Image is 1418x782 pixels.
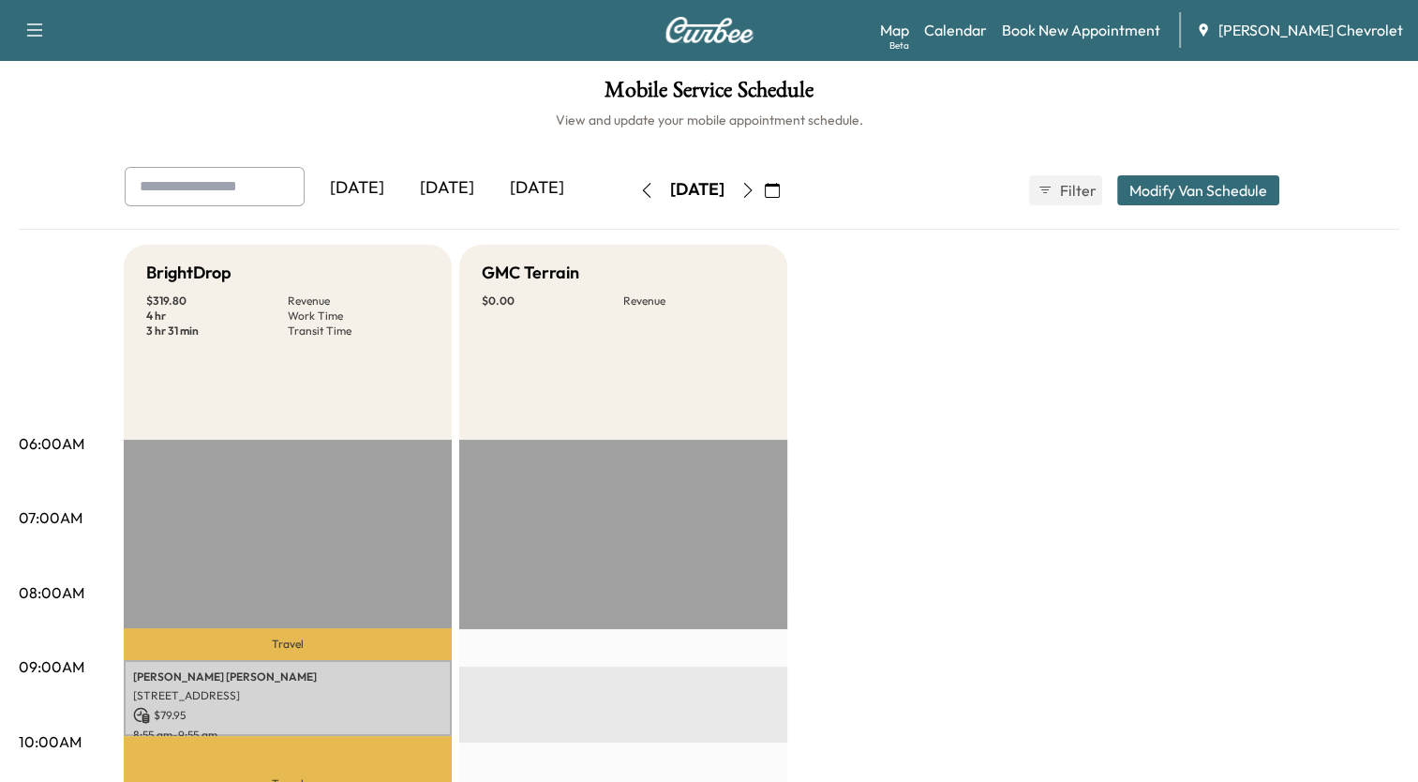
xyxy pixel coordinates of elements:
[146,293,288,308] p: $ 319.80
[133,707,442,724] p: $ 79.95
[288,323,429,338] p: Transit Time
[664,17,754,43] img: Curbee Logo
[146,323,288,338] p: 3 hr 31 min
[482,293,623,308] p: $ 0.00
[133,669,442,684] p: [PERSON_NAME] [PERSON_NAME]
[19,655,84,678] p: 09:00AM
[146,260,231,286] h5: BrightDrop
[19,432,84,455] p: 06:00AM
[19,581,84,604] p: 08:00AM
[19,506,82,529] p: 07:00AM
[402,167,492,210] div: [DATE]
[1002,19,1160,41] a: Book New Appointment
[1117,175,1279,205] button: Modify Van Schedule
[924,19,987,41] a: Calendar
[124,628,452,660] p: Travel
[880,19,909,41] a: MapBeta
[288,293,429,308] p: Revenue
[19,111,1399,129] h6: View and update your mobile appointment schedule.
[492,167,582,210] div: [DATE]
[1060,179,1094,202] span: Filter
[1218,19,1403,41] span: [PERSON_NAME] Chevrolet
[288,308,429,323] p: Work Time
[146,308,288,323] p: 4 hr
[19,730,82,753] p: 10:00AM
[133,688,442,703] p: [STREET_ADDRESS]
[1029,175,1102,205] button: Filter
[670,178,724,202] div: [DATE]
[312,167,402,210] div: [DATE]
[623,293,765,308] p: Revenue
[133,728,442,743] p: 8:55 am - 9:55 am
[889,38,909,53] div: Beta
[482,260,579,286] h5: GMC Terrain
[19,79,1399,111] h1: Mobile Service Schedule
